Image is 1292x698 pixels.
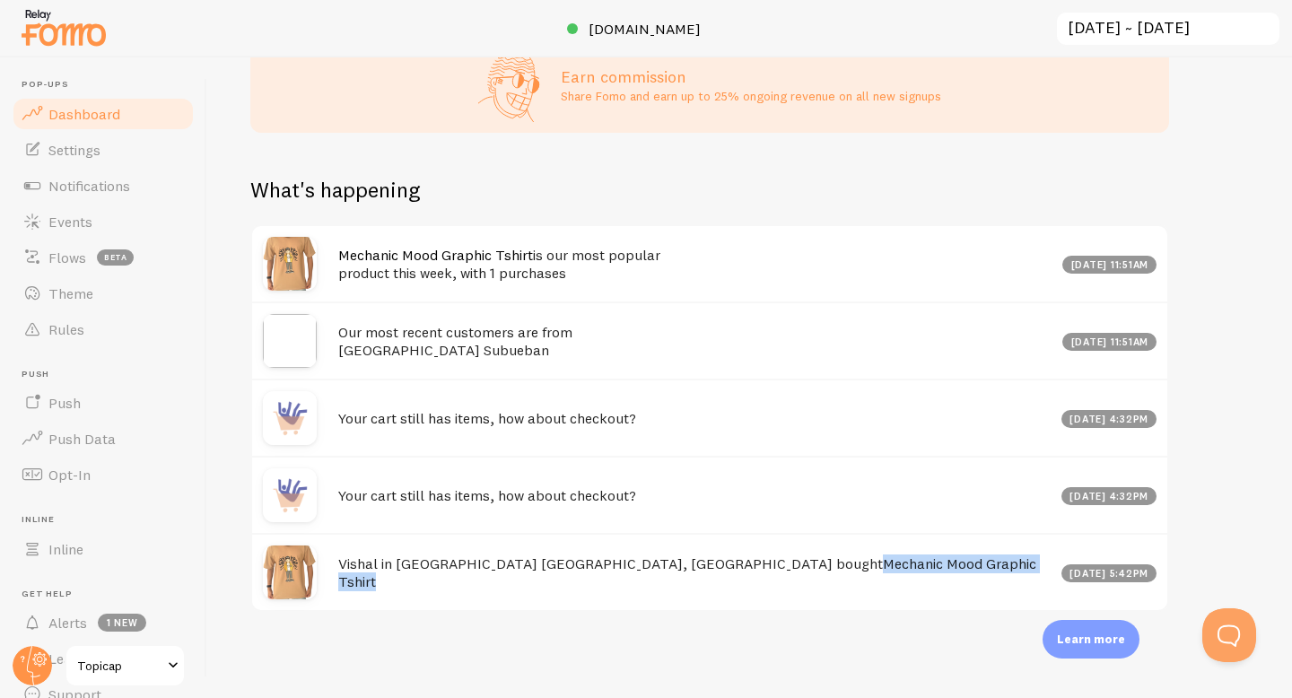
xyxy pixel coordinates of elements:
a: Settings [11,132,196,168]
a: Alerts 1 new [11,605,196,641]
div: Learn more [1043,620,1139,659]
iframe: Help Scout Beacon - Open [1202,608,1256,662]
a: Learn [11,641,196,676]
div: [DATE] 4:32pm [1061,410,1157,428]
h3: Earn commission [561,66,941,87]
span: Pop-ups [22,79,196,91]
span: Alerts [48,614,87,632]
a: Events [11,204,196,240]
span: Push [48,394,81,412]
span: 1 new [98,614,146,632]
span: Get Help [22,589,196,600]
a: Push Data [11,421,196,457]
span: Theme [48,284,93,302]
div: [DATE] 5:42pm [1061,564,1157,582]
span: Notifications [48,177,130,195]
a: Notifications [11,168,196,204]
a: Topicap [65,644,186,687]
div: [DATE] 4:32pm [1061,487,1157,505]
h4: is our most popular product this week, with 1 purchases [338,246,1052,283]
div: [DATE] 11:51am [1062,333,1157,351]
img: fomo-relay-logo-orange.svg [19,4,109,50]
span: Dashboard [48,105,120,123]
a: Flows beta [11,240,196,275]
span: Inline [22,514,196,526]
span: Flows [48,249,86,266]
span: Inline [48,540,83,558]
a: Mechanic Mood Graphic Tshirt [338,554,1036,591]
a: Rules [11,311,196,347]
span: Settings [48,141,100,159]
p: Learn more [1057,631,1125,648]
h4: Your cart still has items, how about checkout? [338,409,1051,428]
h4: Your cart still has items, how about checkout? [338,486,1051,505]
span: Rules [48,320,84,338]
h4: Vishal in [GEOGRAPHIC_DATA] [GEOGRAPHIC_DATA], [GEOGRAPHIC_DATA] bought [338,554,1051,591]
span: Events [48,213,92,231]
p: Share Fomo and earn up to 25% ongoing revenue on all new signups [561,87,941,105]
a: Mechanic Mood Graphic Tshirt [338,246,533,264]
div: [DATE] 11:51am [1062,256,1157,274]
a: Opt-In [11,457,196,493]
a: Theme [11,275,196,311]
span: beta [97,249,134,266]
span: Topicap [77,655,162,676]
span: Push [22,369,196,380]
h4: Our most recent customers are from [GEOGRAPHIC_DATA] Subueban [338,323,1052,360]
a: Dashboard [11,96,196,132]
span: Push Data [48,430,116,448]
span: Opt-In [48,466,91,484]
h2: What's happening [250,176,420,204]
a: Inline [11,531,196,567]
a: Push [11,385,196,421]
